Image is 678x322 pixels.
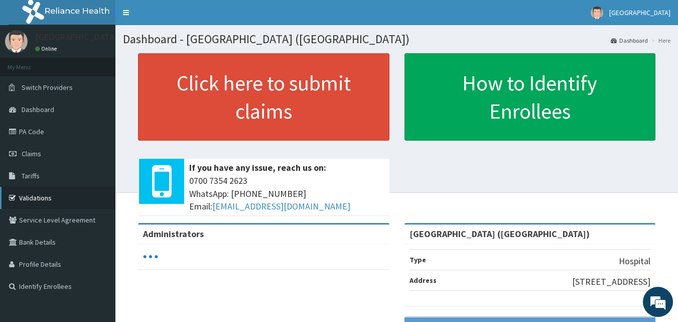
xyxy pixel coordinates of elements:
[410,228,590,240] strong: [GEOGRAPHIC_DATA] ([GEOGRAPHIC_DATA])
[22,171,40,180] span: Tariffs
[591,7,603,19] img: User Image
[138,53,389,141] a: Click here to submit claims
[609,8,670,17] span: [GEOGRAPHIC_DATA]
[619,255,650,268] p: Hospital
[22,83,73,92] span: Switch Providers
[649,36,670,45] li: Here
[123,33,670,46] h1: Dashboard - [GEOGRAPHIC_DATA] ([GEOGRAPHIC_DATA])
[143,228,204,240] b: Administrators
[410,255,426,264] b: Type
[410,276,437,285] b: Address
[572,275,650,288] p: [STREET_ADDRESS]
[189,174,384,213] span: 0700 7354 2623 WhatsApp: [PHONE_NUMBER] Email:
[404,53,656,141] a: How to Identify Enrollees
[35,45,59,52] a: Online
[5,30,28,53] img: User Image
[189,162,326,173] b: If you have any issue, reach us on:
[143,249,158,264] svg: audio-loading
[212,200,350,212] a: [EMAIL_ADDRESS][DOMAIN_NAME]
[22,149,41,158] span: Claims
[35,33,118,42] p: [GEOGRAPHIC_DATA]
[22,105,54,114] span: Dashboard
[611,36,648,45] a: Dashboard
